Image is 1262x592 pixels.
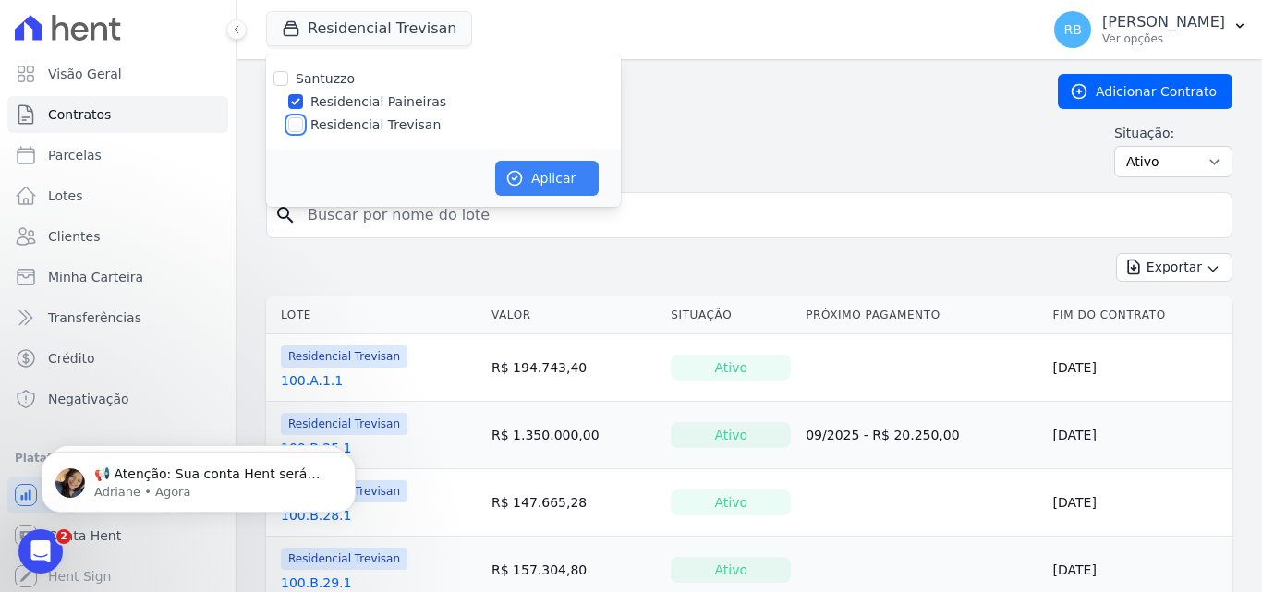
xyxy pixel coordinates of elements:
button: Residencial Trevisan [266,11,472,46]
a: Lotes [7,177,228,214]
a: Clientes [7,218,228,255]
input: Buscar por nome do lote [297,197,1224,234]
td: R$ 147.665,28 [484,469,663,537]
a: Negativação [7,381,228,417]
label: Residencial Paineiras [310,92,446,112]
a: 100.A.1.1 [281,371,343,390]
span: 2 [56,529,71,544]
span: Residencial Trevisan [281,345,407,368]
div: Ativo [671,422,791,448]
button: RB [PERSON_NAME] Ver opções [1039,4,1262,55]
a: Crédito [7,340,228,377]
span: Lotes [48,187,83,205]
button: Aplicar [495,161,599,196]
a: Visão Geral [7,55,228,92]
span: Negativação [48,390,129,408]
a: Recebíveis [7,477,228,513]
a: Conta Hent [7,517,228,554]
a: Minha Carteira [7,259,228,296]
div: Ativo [671,557,791,583]
label: Residencial Trevisan [310,115,441,135]
span: Contratos [48,105,111,124]
td: [DATE] [1046,402,1232,469]
span: Visão Geral [48,65,122,83]
td: R$ 1.350.000,00 [484,402,663,469]
th: Valor [484,296,663,334]
a: Parcelas [7,137,228,174]
a: Transferências [7,299,228,336]
th: Situação [663,296,798,334]
span: Parcelas [48,146,102,164]
a: Contratos [7,96,228,133]
td: [DATE] [1046,334,1232,402]
td: [DATE] [1046,469,1232,537]
span: Residencial Trevisan [281,548,407,570]
p: Ver opções [1102,31,1225,46]
button: Exportar [1116,253,1232,282]
a: Adicionar Contrato [1058,74,1232,109]
th: Lote [266,296,484,334]
a: 100.B.29.1 [281,574,351,592]
iframe: Intercom notifications mensagem [14,413,383,542]
span: Clientes [48,227,100,246]
span: Minha Carteira [48,268,143,286]
div: Ativo [671,489,791,515]
a: 09/2025 - R$ 20.250,00 [806,428,959,442]
td: R$ 194.743,40 [484,334,663,402]
iframe: Intercom live chat [18,529,63,574]
span: RB [1063,23,1081,36]
i: search [274,204,297,226]
span: Transferências [48,308,141,327]
div: Ativo [671,355,791,381]
label: Santuzzo [296,71,355,86]
p: [PERSON_NAME] [1102,13,1225,31]
th: Próximo Pagamento [798,296,1045,334]
th: Fim do Contrato [1046,296,1232,334]
h2: Contratos [266,75,1028,108]
label: Situação: [1114,124,1232,142]
span: Crédito [48,349,95,368]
